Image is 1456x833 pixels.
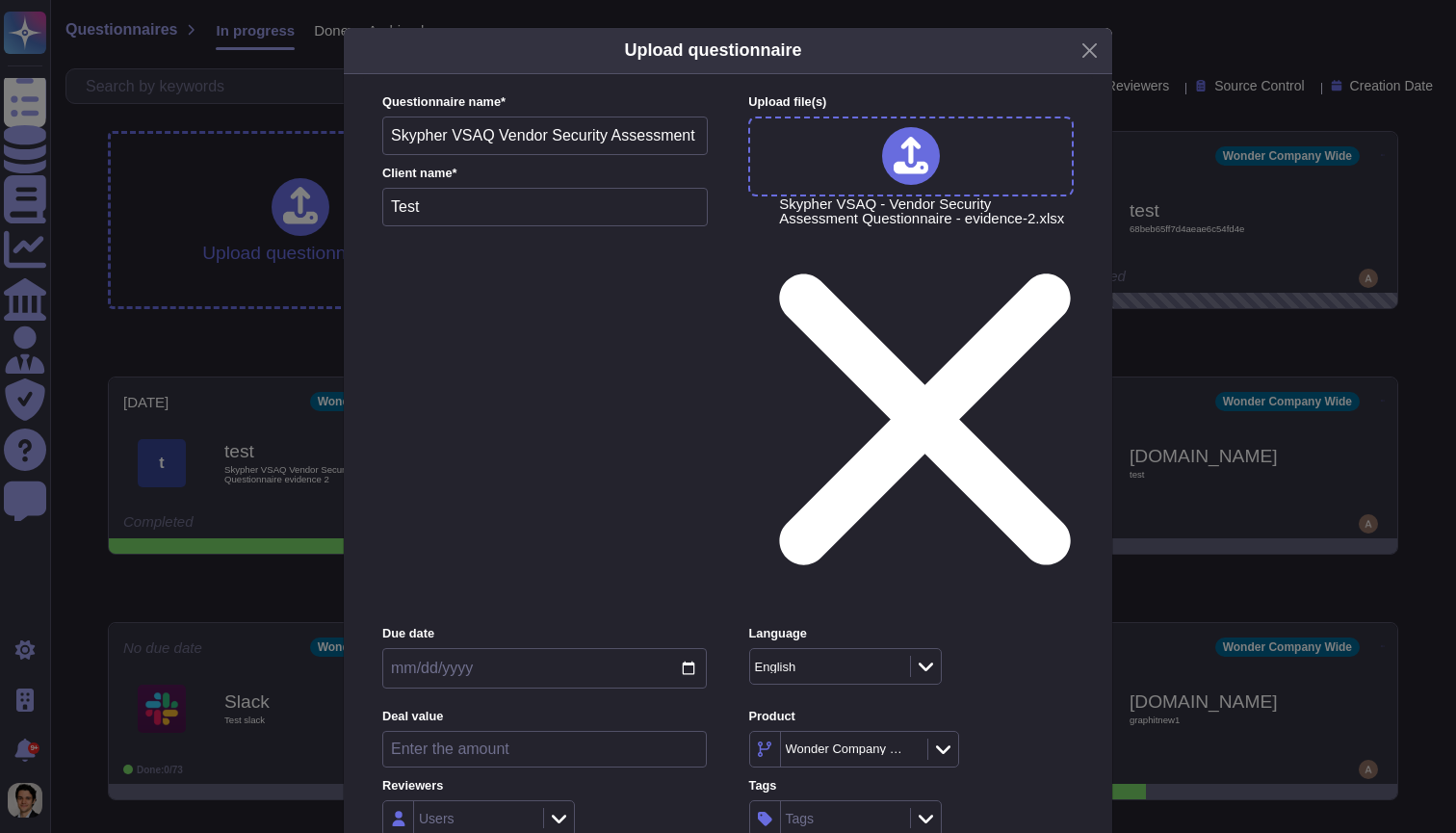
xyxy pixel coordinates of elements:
label: Due date [382,628,707,640]
button: Close [1075,36,1105,65]
div: Wonder Company Wide [786,742,904,755]
label: Product [749,711,1074,723]
div: English [755,661,796,673]
label: Questionnaire name [382,96,708,109]
div: Tags [786,812,815,825]
div: Users [419,812,455,825]
input: Due date [382,648,707,689]
span: Upload file (s) [748,94,826,109]
label: Tags [749,780,1074,793]
h5: Upload questionnaire [624,38,801,64]
label: Reviewers [382,780,707,793]
input: Enter questionnaire name [382,117,708,155]
input: Enter company name of the client [382,188,708,226]
span: Skypher VSAQ - Vendor Security Assessment Questionnaire - evidence-2.xlsx [779,196,1071,613]
label: Language [749,628,1074,640]
label: Deal value [382,711,707,723]
input: Enter the amount [382,731,707,768]
label: Client name [382,168,708,180]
